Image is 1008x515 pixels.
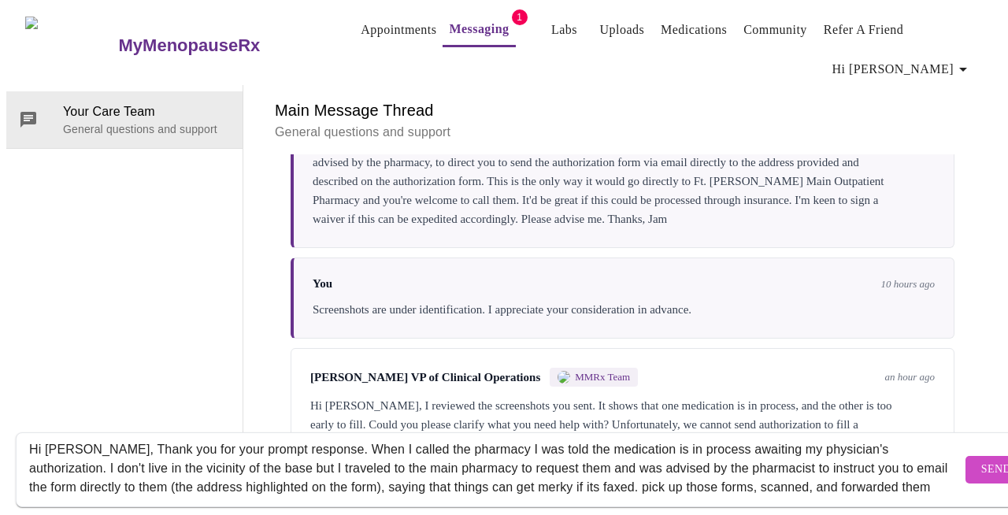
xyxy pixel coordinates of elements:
[119,35,261,56] h3: MyMenopauseRx
[361,19,436,41] a: Appointments
[275,98,970,123] h6: Main Message Thread
[824,19,904,41] a: Refer a Friend
[654,14,733,46] button: Medications
[743,19,807,41] a: Community
[826,54,979,85] button: Hi [PERSON_NAME]
[551,19,577,41] a: Labs
[449,18,509,40] a: Messaging
[539,14,590,46] button: Labs
[443,13,515,47] button: Messaging
[575,371,630,383] span: MMRx Team
[884,371,935,383] span: an hour ago
[310,371,540,384] span: [PERSON_NAME] VP of Clinical Operations
[25,17,117,76] img: MyMenopauseRx Logo
[594,14,651,46] button: Uploads
[558,371,570,383] img: MMRX
[600,19,645,41] a: Uploads
[310,396,935,453] div: Hi [PERSON_NAME], I reviewed the screenshots you sent. It shows that one medication is in process...
[737,14,813,46] button: Community
[117,18,323,73] a: MyMenopauseRx
[880,278,935,291] span: 10 hours ago
[313,115,935,228] div: Hi, I uploaded screenshots from my Tricare West portal dashboard. I appreciate your returning the...
[6,91,243,148] div: Your Care TeamGeneral questions and support
[63,102,230,121] span: Your Care Team
[661,19,727,41] a: Medications
[313,277,332,291] span: You
[817,14,910,46] button: Refer a Friend
[512,9,528,25] span: 1
[63,121,230,137] p: General questions and support
[275,123,970,142] p: General questions and support
[29,444,962,495] textarea: Send a message about your appointment
[313,300,935,319] div: Screenshots are under identification. I appreciate your consideration in advance.
[354,14,443,46] button: Appointments
[832,58,973,80] span: Hi [PERSON_NAME]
